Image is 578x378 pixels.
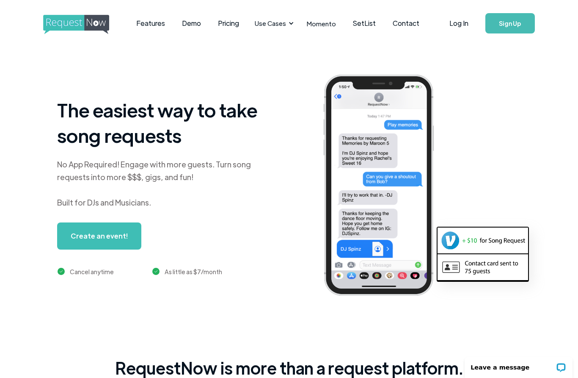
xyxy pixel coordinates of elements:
[209,10,248,36] a: Pricing
[58,268,65,275] img: green checkmark
[250,10,296,36] div: Use Cases
[344,10,384,36] a: SetList
[43,15,125,34] img: requestnow logo
[485,13,535,33] a: Sign Up
[43,15,107,32] a: home
[128,10,173,36] a: Features
[57,158,269,209] div: No App Required! Engage with more guests. Turn song requests into more $$$, gigs, and fun! Built ...
[165,267,222,277] div: As little as $7/month
[459,351,578,378] iframe: LiveChat chat widget
[57,97,269,148] h1: The easiest way to take song requests
[441,8,477,38] a: Log In
[173,10,209,36] a: Demo
[255,19,286,28] div: Use Cases
[70,267,114,277] div: Cancel anytime
[438,254,528,280] img: contact card example
[438,228,528,253] img: venmo screenshot
[298,11,344,36] a: Momento
[384,10,428,36] a: Contact
[314,69,457,305] img: iphone screenshot
[57,222,141,250] a: Create an event!
[152,268,160,275] img: green checkmark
